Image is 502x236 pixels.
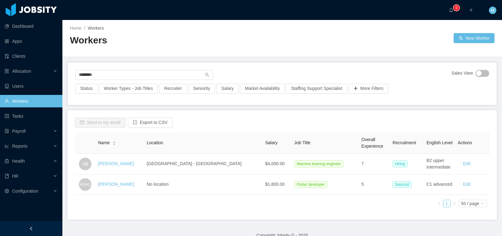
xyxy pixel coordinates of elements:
[458,140,472,145] span: Actions
[147,140,163,145] span: Location
[12,129,26,134] span: Payroll
[188,84,215,94] button: Seniority
[392,140,416,145] span: Recruitment
[128,118,173,128] button: icon: exportExport to CSV
[5,35,57,47] a: icon: appstoreApps
[5,159,9,163] i: icon: medicine-box
[205,73,209,77] i: icon: search
[265,161,285,166] span: $4,000.00
[463,182,470,187] a: Edit
[70,26,81,31] a: Home
[265,140,278,145] span: Salary
[216,84,239,94] button: Salary
[12,159,25,164] span: Health
[491,7,495,14] span: M
[5,144,9,148] i: icon: line-chart
[392,181,412,188] span: Sourced
[12,69,31,74] span: Allocation
[88,26,104,31] span: Workers
[437,202,441,205] i: icon: left
[426,140,452,145] span: English Level
[5,110,57,122] a: icon: profileTasks
[424,175,455,195] td: C1 advanced
[240,84,285,94] button: Market Availability
[5,50,57,62] a: icon: auditClients
[99,84,158,94] button: Worker Types - Job Titles
[12,144,27,149] span: Reports
[112,140,116,145] div: Sort
[12,174,18,179] span: HR
[452,202,456,205] i: icon: right
[294,181,327,188] span: Flutter developer
[469,8,473,12] i: icon: plus
[112,140,116,142] i: icon: caret-up
[461,200,479,207] div: 50 / page
[98,140,110,146] span: Name
[159,84,187,94] button: Recruiter
[84,26,85,31] span: /
[392,160,407,167] span: Hiring
[5,129,9,133] i: icon: file-protect
[451,70,473,77] span: Sales View
[98,161,134,166] a: [PERSON_NAME]
[361,137,383,149] span: Overall Experience
[75,84,98,94] button: Status
[294,140,310,145] span: Job Title
[5,95,57,107] a: icon: userWorkers
[424,154,455,175] td: B2 upper intermediate
[454,33,495,43] button: icon: usergroup-addNew Worker
[5,189,9,193] i: icon: setting
[453,5,460,11] sup: 0
[443,200,450,207] a: 1
[82,158,88,170] span: SB
[294,160,343,167] span: Machine learning engineer
[12,189,38,194] span: Configuration
[70,34,282,47] h2: Workers
[451,200,458,207] li: Next Page
[5,20,57,32] a: icon: pie-chartDashboard
[436,200,443,207] li: Previous Page
[286,84,347,94] button: Staffing Support Specialist
[5,80,57,92] a: icon: robotUsers
[144,175,263,195] td: No location
[348,84,388,94] button: icon: plusMore Filters
[463,161,470,166] a: Edit
[359,175,390,195] td: 5
[80,179,90,189] span: RDBQ
[112,143,116,145] i: icon: caret-down
[265,182,285,187] span: $1,800.00
[144,154,263,175] td: [GEOGRAPHIC_DATA] - [GEOGRAPHIC_DATA]
[449,8,453,12] i: icon: bell
[5,174,9,178] i: icon: book
[5,69,9,73] i: icon: solution
[98,182,134,187] a: [PERSON_NAME]
[480,202,484,206] i: icon: down
[359,154,390,175] td: 7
